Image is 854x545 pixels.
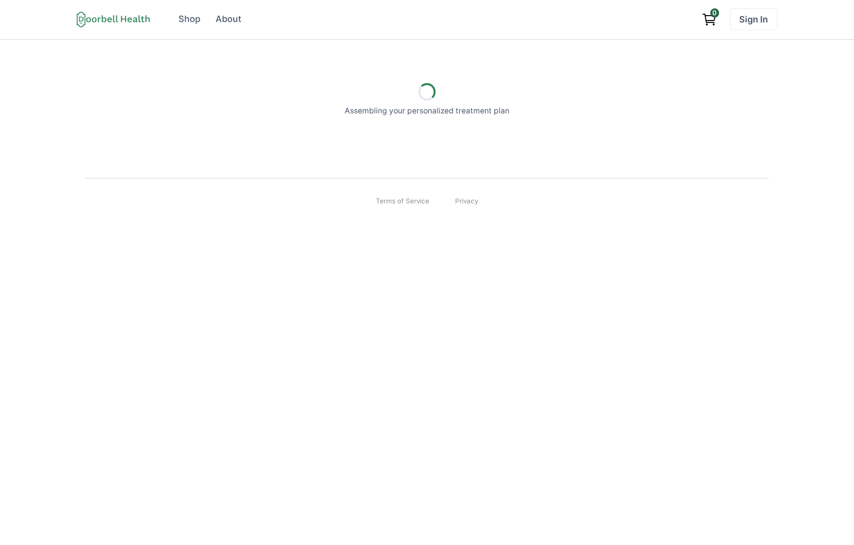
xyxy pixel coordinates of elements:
a: Shop [172,8,207,30]
a: View cart [697,8,722,30]
div: Shop [178,13,200,26]
a: About [209,8,248,30]
a: Terms of Service [376,196,429,206]
p: Assembling your personalized treatment plan [345,105,509,117]
a: Privacy [455,196,478,206]
a: Sign In [730,8,777,30]
div: About [216,13,241,26]
span: 0 [710,8,719,17]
